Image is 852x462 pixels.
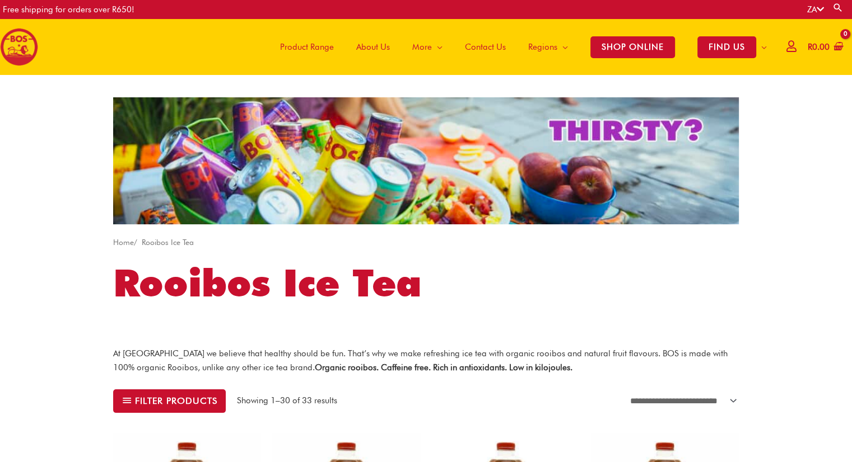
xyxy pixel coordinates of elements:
[623,389,739,413] select: Shop order
[412,30,432,64] span: More
[517,19,579,75] a: Regions
[269,19,345,75] a: Product Range
[345,19,401,75] a: About Us
[806,35,844,60] a: View Shopping Cart, empty
[113,235,739,249] nav: Breadcrumb
[697,36,756,58] span: FIND US
[808,42,812,52] span: R
[465,30,506,64] span: Contact Us
[401,19,454,75] a: More
[356,30,390,64] span: About Us
[315,362,572,373] strong: Organic rooibos. Caffeine free. Rich in antioxidants. Low in kilojoules.
[807,4,824,15] a: ZA
[280,30,334,64] span: Product Range
[113,238,134,247] a: Home
[832,2,844,13] a: Search button
[454,19,517,75] a: Contact Us
[113,257,739,309] h1: Rooibos Ice Tea
[237,394,337,407] p: Showing 1–30 of 33 results
[135,397,217,405] span: Filter products
[528,30,557,64] span: Regions
[579,19,686,75] a: SHOP ONLINE
[113,97,739,224] img: screenshot
[808,42,830,52] bdi: 0.00
[113,347,739,375] p: At [GEOGRAPHIC_DATA] we believe that healthy should be fun. That’s why we make refreshing ice tea...
[113,389,226,413] button: Filter products
[260,19,778,75] nav: Site Navigation
[590,36,675,58] span: SHOP ONLINE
